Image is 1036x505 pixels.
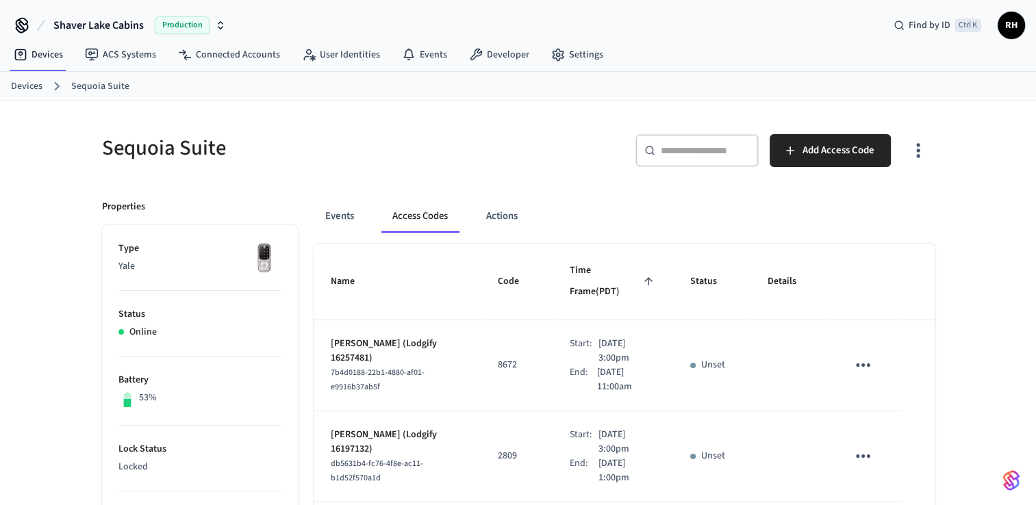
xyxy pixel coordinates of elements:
[167,42,291,67] a: Connected Accounts
[701,449,725,463] p: Unset
[53,17,144,34] span: Shaver Lake Cabins
[597,365,657,394] p: [DATE] 11:00am
[770,134,891,167] button: Add Access Code
[331,428,466,456] p: [PERSON_NAME] (Lodgify 16197132)
[155,16,210,34] span: Production
[475,200,529,233] button: Actions
[331,458,423,484] span: db5631b4-fc76-4f8e-ac11-b1d52f570a1d
[498,271,537,292] span: Code
[118,259,281,274] p: Yale
[118,373,281,387] p: Battery
[498,358,537,372] p: 8672
[570,260,657,303] span: Time Frame(PDT)
[391,42,458,67] a: Events
[314,200,365,233] button: Events
[314,200,935,233] div: ant example
[247,242,281,276] img: Yale Assure Touchscreen Wifi Smart Lock, Satin Nickel, Front
[540,42,614,67] a: Settings
[1003,469,1020,491] img: SeamLogoGradient.69752ec5.svg
[458,42,540,67] a: Developer
[909,18,950,32] span: Find by ID
[999,13,1024,38] span: RH
[570,456,598,485] div: End:
[331,337,466,365] p: [PERSON_NAME] (Lodgify 16257481)
[498,449,537,463] p: 2809
[118,442,281,456] p: Lock Status
[118,307,281,322] p: Status
[11,79,42,94] a: Devices
[701,358,725,372] p: Unset
[570,337,598,365] div: Start:
[570,428,598,456] div: Start:
[598,337,657,365] p: [DATE] 3:00pm
[598,456,657,485] p: [DATE] 1:00pm
[883,13,992,38] div: Find by IDCtrl K
[129,325,157,339] p: Online
[139,391,157,405] p: 53%
[331,367,425,393] span: 7b4d0188-22b1-4880-af01-e9916b37ab5f
[71,79,129,94] a: Sequoia Suite
[331,271,372,292] span: Name
[381,200,459,233] button: Access Codes
[598,428,657,456] p: [DATE] 3:00pm
[102,134,510,162] h5: Sequoia Suite
[102,200,145,214] p: Properties
[803,142,874,159] span: Add Access Code
[74,42,167,67] a: ACS Systems
[3,42,74,67] a: Devices
[570,365,597,394] div: End:
[768,271,814,292] span: Details
[118,242,281,256] p: Type
[291,42,391,67] a: User Identities
[118,460,281,474] p: Locked
[998,12,1025,39] button: RH
[955,18,981,32] span: Ctrl K
[690,271,735,292] span: Status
